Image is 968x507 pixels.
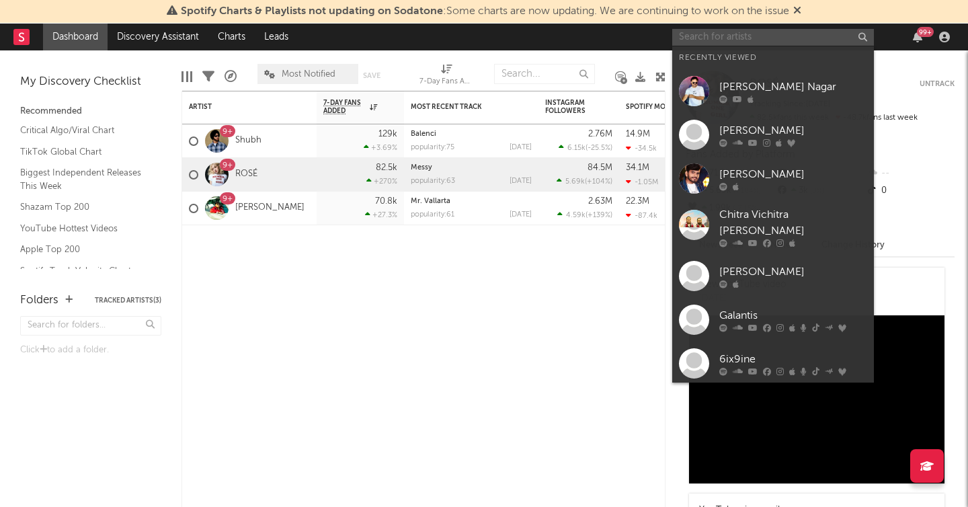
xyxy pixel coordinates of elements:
[719,207,867,239] div: Chitra Vichitra [PERSON_NAME]
[510,178,532,185] div: [DATE]
[510,144,532,151] div: [DATE]
[189,103,290,111] div: Artist
[565,178,585,186] span: 5.69k
[920,77,955,91] button: Untrack
[913,32,922,42] button: 99+
[411,144,454,151] div: popularity: 75
[282,70,335,79] span: Most Notified
[20,104,161,120] div: Recommended
[20,264,148,278] a: Spotify Track Velocity Chart
[181,6,789,17] span: : Some charts are now updating. We are continuing to work on the issue
[411,164,432,171] a: Messy
[365,210,397,219] div: +27.3 %
[376,163,397,172] div: 82.5k
[208,24,255,50] a: Charts
[419,74,473,90] div: 7-Day Fans Added (7-Day Fans Added)
[411,130,532,138] div: Balenci
[235,169,257,180] a: ROSÉ
[20,74,161,90] div: My Discovery Checklist
[719,351,867,367] div: 6ix9ine
[566,212,586,219] span: 4.59k
[378,130,397,139] div: 129k
[375,197,397,206] div: 70.8k
[20,165,148,193] a: Biggest Independent Releases This Week
[587,178,610,186] span: +104 %
[20,342,161,358] div: Click to add a folder.
[588,212,610,219] span: +139 %
[411,198,532,205] div: Mr. Vallarta
[20,123,148,138] a: Critical Algo/Viral Chart
[363,72,380,79] button: Save
[672,342,874,385] a: 6ix9ine
[559,143,612,152] div: ( )
[626,163,649,172] div: 34.1M
[20,292,58,309] div: Folders
[364,143,397,152] div: +3.69 %
[366,177,397,186] div: +270 %
[719,166,867,182] div: [PERSON_NAME]
[510,211,532,219] div: [DATE]
[588,130,612,139] div: 2.76M
[865,182,955,200] div: 0
[182,57,192,96] div: Edit Columns
[411,164,532,171] div: Messy
[672,29,874,46] input: Search for artists
[494,64,595,84] input: Search...
[626,130,650,139] div: 14.9M
[20,145,148,159] a: TikTok Global Chart
[181,6,443,17] span: Spotify Charts & Playlists not updating on Sodatone
[626,197,649,206] div: 22.3M
[672,200,874,254] a: Chitra Vichitra [PERSON_NAME]
[545,99,592,115] div: Instagram Followers
[419,57,473,96] div: 7-Day Fans Added (7-Day Fans Added)
[225,57,237,96] div: A&R Pipeline
[235,135,261,147] a: Shubh
[719,264,867,280] div: [PERSON_NAME]
[719,122,867,139] div: [PERSON_NAME]
[672,69,874,113] a: [PERSON_NAME] Nagar
[411,103,512,111] div: Most Recent Track
[588,197,612,206] div: 2.63M
[719,307,867,323] div: Galantis
[588,145,610,152] span: -25.5 %
[411,211,454,219] div: popularity: 61
[20,242,148,257] a: Apple Top 200
[672,113,874,157] a: [PERSON_NAME]
[255,24,298,50] a: Leads
[411,198,450,205] a: Mr. Vallarta
[557,210,612,219] div: ( )
[793,6,801,17] span: Dismiss
[20,316,161,336] input: Search for folders...
[672,254,874,298] a: [PERSON_NAME]
[917,27,934,37] div: 99 +
[588,163,612,172] div: 84.5M
[865,165,955,182] div: --
[679,50,867,66] div: Recently Viewed
[323,99,366,115] span: 7-Day Fans Added
[557,177,612,186] div: ( )
[567,145,586,152] span: 6.15k
[411,178,455,185] div: popularity: 63
[672,157,874,200] a: [PERSON_NAME]
[626,103,727,111] div: Spotify Monthly Listeners
[20,221,148,236] a: YouTube Hottest Videos
[43,24,108,50] a: Dashboard
[411,130,436,138] a: Balenci
[719,79,867,95] div: [PERSON_NAME] Nagar
[672,298,874,342] a: Galantis
[626,178,658,186] div: -1.05M
[202,57,214,96] div: Filters
[108,24,208,50] a: Discovery Assistant
[626,211,657,220] div: -87.4k
[95,297,161,304] button: Tracked Artists(3)
[235,202,305,214] a: [PERSON_NAME]
[20,200,148,214] a: Shazam Top 200
[626,144,657,153] div: -34.5k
